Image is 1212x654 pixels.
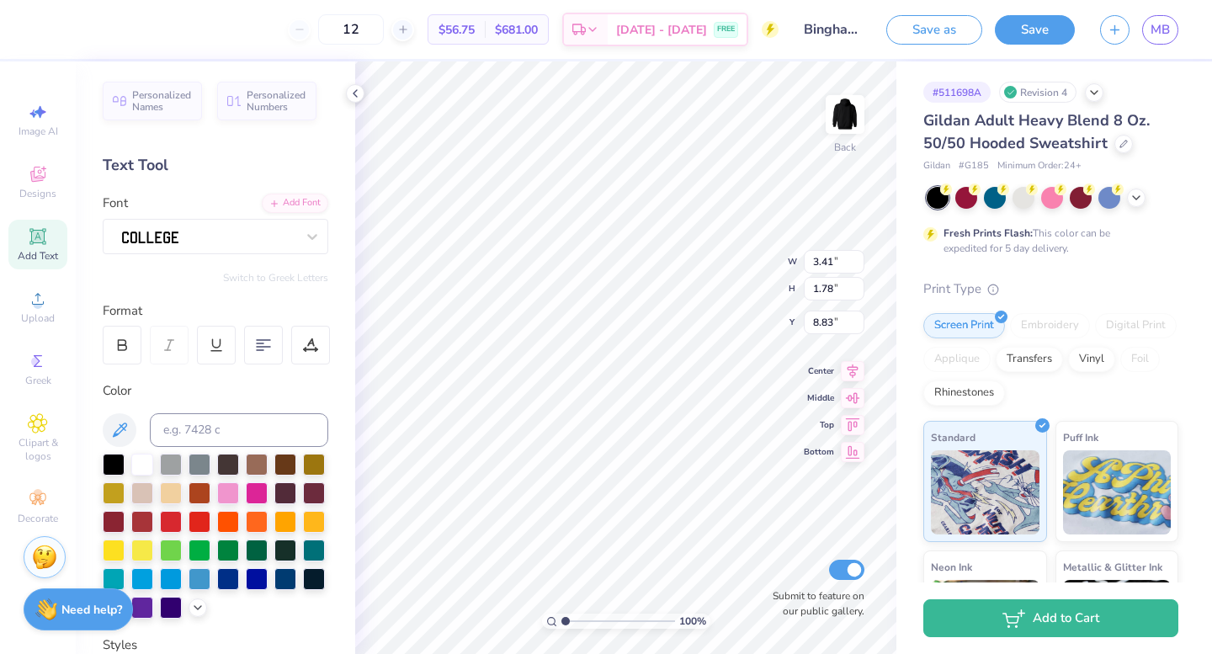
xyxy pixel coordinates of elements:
[923,279,1178,299] div: Print Type
[103,194,128,213] label: Font
[103,154,328,177] div: Text Tool
[804,446,834,458] span: Bottom
[923,110,1150,153] span: Gildan Adult Heavy Blend 8 Oz. 50/50 Hooded Sweatshirt
[18,249,58,263] span: Add Text
[8,436,67,463] span: Clipart & logos
[717,24,735,35] span: FREE
[150,413,328,447] input: e.g. 7428 c
[1063,428,1098,446] span: Puff Ink
[763,588,864,619] label: Submit to feature on our public gallery.
[19,187,56,200] span: Designs
[923,313,1005,338] div: Screen Print
[21,311,55,325] span: Upload
[318,14,384,45] input: – –
[999,82,1076,103] div: Revision 4
[959,159,989,173] span: # G185
[996,347,1063,372] div: Transfers
[439,21,475,39] span: $56.75
[616,21,707,39] span: [DATE] - [DATE]
[132,89,192,113] span: Personalized Names
[923,380,1005,406] div: Rhinestones
[923,599,1178,637] button: Add to Cart
[495,21,538,39] span: $681.00
[944,226,1151,256] div: This color can be expedited for 5 day delivery.
[923,82,991,103] div: # 511698A
[923,159,950,173] span: Gildan
[931,450,1039,534] img: Standard
[931,428,975,446] span: Standard
[1063,558,1162,576] span: Metallic & Glitter Ink
[103,381,328,401] div: Color
[1010,313,1090,338] div: Embroidery
[997,159,1082,173] span: Minimum Order: 24 +
[247,89,306,113] span: Personalized Numbers
[804,365,834,377] span: Center
[1120,347,1160,372] div: Foil
[828,98,862,131] img: Back
[931,558,972,576] span: Neon Ink
[834,140,856,155] div: Back
[804,392,834,404] span: Middle
[791,13,874,46] input: Untitled Design
[804,419,834,431] span: Top
[886,15,982,45] button: Save as
[679,614,706,629] span: 100 %
[923,347,991,372] div: Applique
[1068,347,1115,372] div: Vinyl
[262,194,328,213] div: Add Font
[995,15,1075,45] button: Save
[223,271,328,284] button: Switch to Greek Letters
[18,512,58,525] span: Decorate
[944,226,1033,240] strong: Fresh Prints Flash:
[1063,450,1172,534] img: Puff Ink
[1095,313,1177,338] div: Digital Print
[19,125,58,138] span: Image AI
[25,374,51,387] span: Greek
[103,301,330,321] div: Format
[1151,20,1170,40] span: MB
[1142,15,1178,45] a: MB
[61,602,122,618] strong: Need help?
